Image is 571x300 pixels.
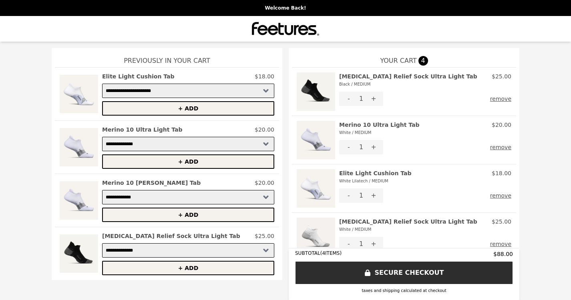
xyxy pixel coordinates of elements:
[339,169,412,185] h2: Elite Light Cushion Tab
[490,92,511,106] button: remove
[102,72,175,80] h2: Elite Light Cushion Tab
[102,84,274,98] select: Select a product variant
[364,237,383,251] button: +
[493,250,513,258] span: $88.00
[102,154,274,169] button: + ADD
[358,237,364,251] div: 1
[490,140,511,154] button: remove
[339,218,477,234] h2: [MEDICAL_DATA] Relief Sock Ultra Light Tab
[364,92,383,106] button: +
[255,72,274,80] p: $18.00
[297,218,335,256] img: Plantar Fasciitis Relief Sock Ultra Light Tab
[490,237,511,251] button: remove
[339,226,477,234] div: White / MEDIUM
[255,126,274,134] p: $20.00
[339,92,358,106] button: -
[60,126,98,169] img: Merino 10 Ultra Light Tab
[102,232,240,240] h2: [MEDICAL_DATA] Relief Sock Ultra Light Tab
[55,48,279,67] h1: Previously In Your Cart
[297,169,335,208] img: Elite Light Cushion Tab
[339,140,358,154] button: -
[380,56,416,66] span: YOUR CART
[492,72,511,80] p: $25.00
[60,179,98,222] img: Merino 10 Max Cushion Tab
[339,177,412,185] div: White Lilatech / MEDIUM
[364,188,383,203] button: +
[295,250,320,256] span: SUBTOTAL
[490,188,511,203] button: remove
[358,188,364,203] div: 1
[492,218,511,226] p: $25.00
[5,5,566,11] p: Welcome Back!
[339,72,477,88] h2: [MEDICAL_DATA] Relief Sock Ultra Light Tab
[492,121,511,129] p: $20.00
[492,169,511,177] p: $18.00
[102,208,274,222] button: + ADD
[297,72,335,111] img: Plantar Fasciitis Relief Sock Ultra Light Tab
[102,190,274,204] select: Select a product variant
[102,261,274,275] button: + ADD
[102,179,201,187] h2: Merino 10 [PERSON_NAME] Tab
[339,129,420,137] div: White / MEDIUM
[339,121,420,137] h2: Merino 10 Ultra Light Tab
[358,92,364,106] div: 1
[364,140,383,154] button: +
[339,237,358,251] button: -
[102,137,274,151] select: Select a product variant
[255,179,274,187] p: $20.00
[320,250,342,256] span: ( 4 ITEMS)
[102,126,183,134] h2: Merino 10 Ultra Light Tab
[60,232,98,275] img: Plantar Fasciitis Relief Sock Ultra Light Tab
[295,288,513,294] div: taxes and shipping calculated at checkout
[295,261,513,284] button: SECURE CHECKOUT
[102,243,274,258] select: Select a product variant
[252,21,319,37] img: Brand Logo
[418,56,428,66] span: 4
[255,232,274,240] p: $25.00
[339,80,477,88] div: Black / MEDIUM
[297,121,335,159] img: Merino 10 Ultra Light Tab
[60,72,98,116] img: Elite Light Cushion Tab
[358,140,364,154] div: 1
[339,188,358,203] button: -
[102,101,274,116] button: + ADD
